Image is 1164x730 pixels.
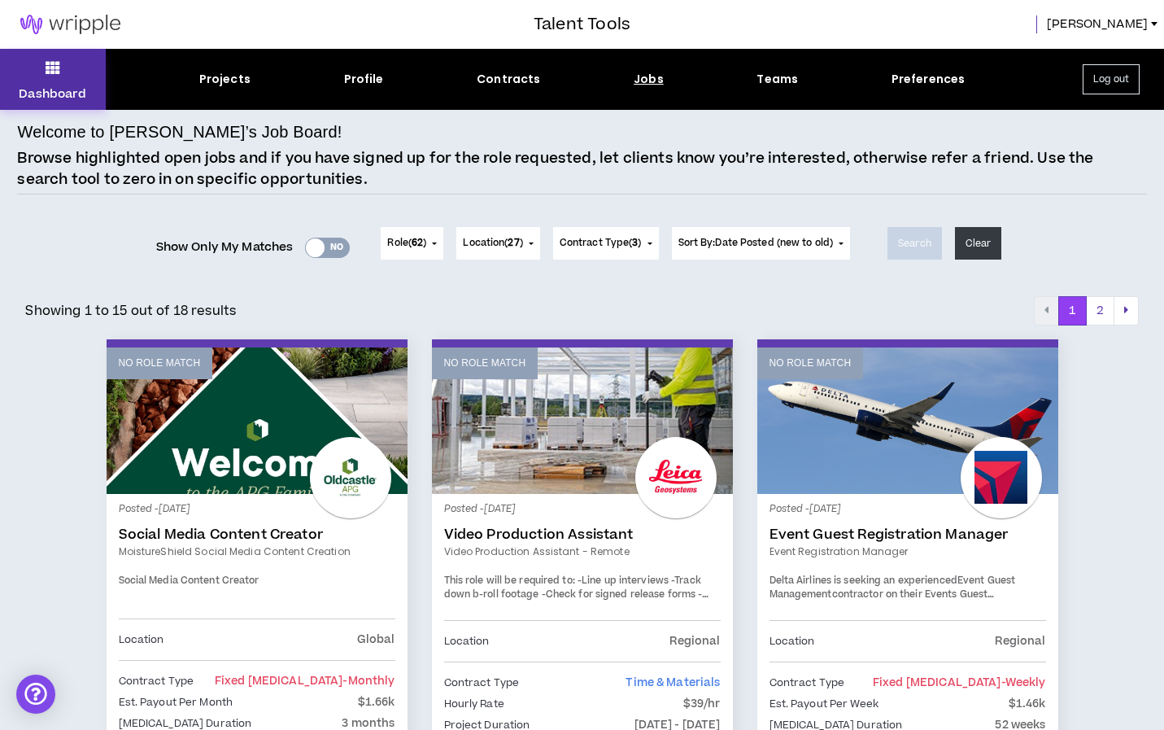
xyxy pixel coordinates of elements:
span: Delta Airlines is seeking an experienced [769,574,957,588]
span: [PERSON_NAME] [1047,15,1148,33]
a: Video Production Assistant [444,527,721,543]
h4: Welcome to [PERSON_NAME]’s Job Board! [17,120,342,144]
span: - monthly [342,673,395,689]
a: Event Registration Manager [769,544,1046,559]
p: Showing 1 to 15 out of 18 results [25,301,236,321]
button: Log out [1083,64,1140,94]
div: Preferences [892,71,966,88]
p: Regional [669,632,720,650]
button: Location(27) [456,227,539,260]
div: Teams [756,71,798,88]
p: Location [119,631,164,649]
a: No Role Match [757,348,1058,494]
nav: pagination [1034,296,1139,326]
span: Contract Type ( ) [560,236,642,251]
span: -Check for signed release forms [542,588,695,601]
strong: Event Guest Management [769,574,1016,602]
a: Event Guest Registration Manager [769,527,1046,543]
div: Profile [344,71,384,88]
p: Posted - [DATE] [769,502,1046,517]
p: Location [444,632,490,650]
span: Location ( ) [463,236,522,251]
p: No Role Match [119,356,201,371]
p: Est. Payout Per Month [119,693,233,711]
h3: Talent Tools [534,12,630,37]
button: Contract Type(3) [553,227,659,260]
span: - weekly [1001,675,1046,691]
span: contractor on their Events Guest Management team. This a 40hrs/week position with 3 days in the o... [769,588,1023,630]
p: Global [357,631,395,649]
a: No Role Match [107,348,408,494]
button: 2 [1086,296,1114,326]
p: $1.66k [358,693,395,711]
p: Contract Type [769,674,845,692]
span: 3 [632,236,638,250]
p: Location [769,632,815,650]
a: Video Production Assistant - Remote [444,544,721,559]
button: Search [887,227,942,260]
p: $1.46k [1009,695,1046,713]
span: Time & Materials [626,675,720,691]
span: -Track down b-roll footage [444,574,701,602]
span: Fixed [MEDICAL_DATA] [215,673,395,689]
span: Role ( ) [387,236,426,251]
span: Show Only My Matches [156,235,294,260]
p: Posted - [DATE] [119,502,395,517]
span: 27 [508,236,519,250]
a: MoistureShield Social Media Content Creation [119,544,395,559]
button: 1 [1058,296,1087,326]
p: Dashboard [19,85,86,103]
p: No Role Match [444,356,526,371]
div: Projects [199,71,251,88]
p: Posted - [DATE] [444,502,721,517]
span: -Line up interviews [578,574,669,588]
span: Fixed [MEDICAL_DATA] [873,675,1046,691]
p: Contract Type [444,674,520,692]
p: Est. Payout Per Week [769,695,878,713]
span: This role will be required to: [444,574,575,588]
p: Contract Type [119,672,194,690]
span: Sort By: Date Posted (new to old) [678,236,834,250]
button: Clear [955,227,1002,260]
p: Hourly Rate [444,695,504,713]
div: Contracts [477,71,540,88]
button: Role(62) [381,227,443,260]
span: -Keep projects up to date in Wrike. [444,588,709,616]
p: $39/hr [683,695,721,713]
div: Open Intercom Messenger [16,675,55,714]
p: Regional [995,632,1045,650]
span: Social Media Content Creator [119,574,259,588]
span: 62 [412,236,423,250]
button: Sort By:Date Posted (new to old) [672,227,851,260]
p: Browse highlighted open jobs and if you have signed up for the role requested, let clients know y... [17,148,1146,190]
p: No Role Match [769,356,852,371]
a: No Role Match [432,348,733,494]
a: Social Media Content Creator [119,527,395,543]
